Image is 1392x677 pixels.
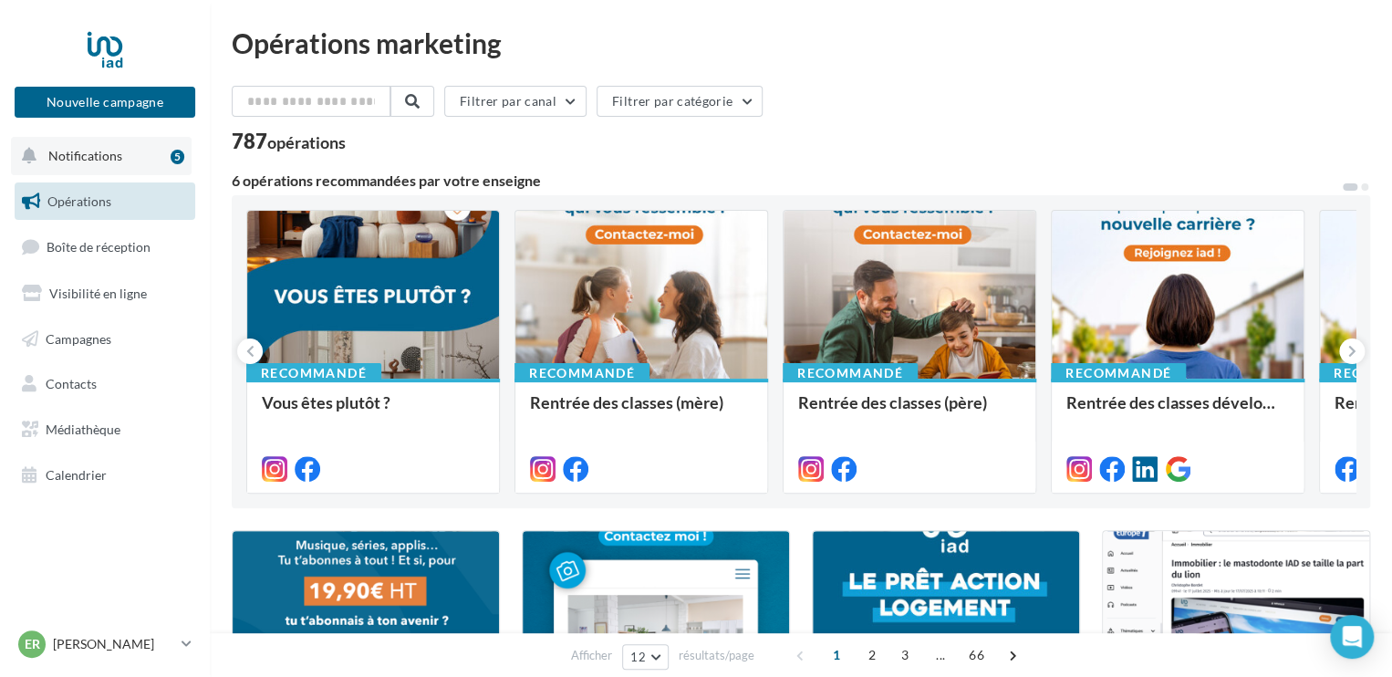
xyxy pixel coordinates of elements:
span: Afficher [571,647,612,664]
button: Filtrer par canal [444,86,587,117]
span: résultats/page [679,647,754,664]
span: 3 [890,641,919,670]
a: Visibilité en ligne [11,275,199,313]
button: 12 [622,644,669,670]
div: Recommandé [246,363,381,383]
div: opérations [267,134,346,151]
span: Calendrier [46,467,107,483]
a: Campagnes [11,320,199,359]
div: 5 [171,150,184,164]
a: Boîte de réception [11,227,199,266]
span: 12 [630,650,646,664]
p: [PERSON_NAME] [53,635,174,653]
button: Nouvelle campagne [15,87,195,118]
a: Opérations [11,182,199,221]
div: Opérations marketing [232,29,1370,57]
span: Campagnes [46,330,111,346]
div: Recommandé [1051,363,1186,383]
span: 1 [822,641,851,670]
a: Médiathèque [11,411,199,449]
div: Vous êtes plutôt ? [262,393,484,430]
span: Contacts [46,376,97,391]
a: ER [PERSON_NAME] [15,627,195,661]
span: ... [926,641,955,670]
div: 6 opérations recommandées par votre enseigne [232,173,1341,188]
span: 2 [857,641,887,670]
div: Open Intercom Messenger [1330,615,1374,659]
span: Boîte de réception [47,239,151,255]
div: Rentrée des classes développement (conseillère) [1066,393,1289,430]
a: Contacts [11,365,199,403]
div: Recommandé [514,363,649,383]
span: Médiathèque [46,422,120,437]
span: 66 [961,641,992,670]
button: Filtrer par catégorie [597,86,763,117]
button: Notifications 5 [11,137,192,175]
span: ER [25,635,40,653]
span: Visibilité en ligne [49,286,147,301]
div: 787 [232,131,346,151]
span: Opérations [47,193,111,209]
span: Notifications [48,148,122,163]
div: Rentrée des classes (mère) [530,393,753,430]
div: Rentrée des classes (père) [798,393,1021,430]
a: Calendrier [11,456,199,495]
div: Recommandé [783,363,918,383]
